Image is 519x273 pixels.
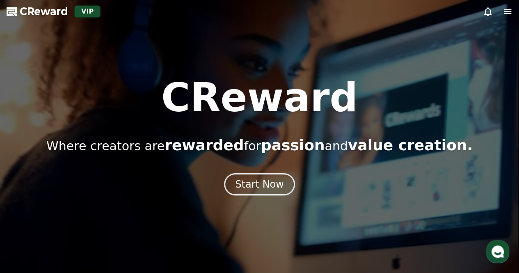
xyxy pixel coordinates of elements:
span: CReward [20,5,68,18]
span: rewarded [165,137,244,154]
span: Settings [121,217,142,224]
span: Messages [68,218,92,224]
a: Home [2,205,54,225]
p: Where creators are for and [46,137,473,154]
button: Start Now [224,173,295,195]
div: VIP [75,6,100,17]
a: CReward [7,5,68,18]
span: value creation. [348,137,473,154]
span: passion [261,137,325,154]
div: Start Now [235,178,284,191]
a: Start Now [224,181,295,189]
span: Home [21,217,35,224]
a: Settings [106,205,158,225]
a: Messages [54,205,106,225]
h1: CReward [161,78,358,117]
